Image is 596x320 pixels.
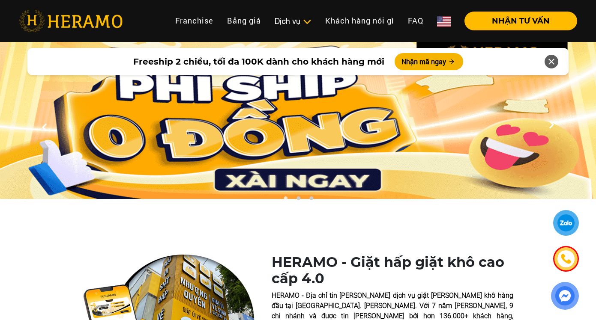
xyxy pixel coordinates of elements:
[272,254,513,287] h1: HERAMO - Giặt hấp giặt khô cao cấp 4.0
[464,12,577,30] button: NHẬN TƯ VẤN
[220,12,268,30] a: Bảng giá
[302,18,311,26] img: subToggleIcon
[133,55,384,68] span: Freeship 2 chiều, tối đa 100K dành cho khách hàng mới
[401,12,430,30] a: FAQ
[275,15,311,27] div: Dịch vụ
[554,247,578,271] a: phone-icon
[458,17,577,25] a: NHẬN TƯ VẤN
[281,196,290,204] button: 1
[307,196,315,204] button: 3
[395,53,463,70] button: Nhận mã ngay
[294,196,302,204] button: 2
[437,16,451,27] img: Flag_of_US.png
[560,253,572,265] img: phone-icon
[19,10,123,32] img: heramo-logo.png
[168,12,220,30] a: Franchise
[318,12,401,30] a: Khách hàng nói gì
